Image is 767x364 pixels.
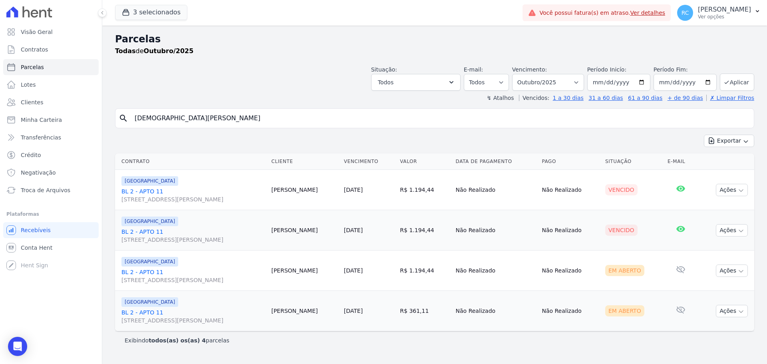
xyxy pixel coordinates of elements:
a: ✗ Limpar Filtros [706,95,754,101]
a: BL 2 - APTO 11[STREET_ADDRESS][PERSON_NAME] [121,228,265,244]
a: Ver detalhes [630,10,666,16]
label: ↯ Atalhos [487,95,514,101]
td: Não Realizado [538,170,602,210]
div: Vencido [605,225,638,236]
a: Lotes [3,77,99,93]
p: Ver opções [698,14,751,20]
th: Situação [602,153,664,170]
td: Não Realizado [538,210,602,251]
a: Troca de Arquivos [3,182,99,198]
span: Contratos [21,46,48,54]
a: BL 2 - APTO 11[STREET_ADDRESS][PERSON_NAME] [121,268,265,284]
span: [GEOGRAPHIC_DATA] [121,217,178,226]
div: Em Aberto [605,265,644,276]
td: Não Realizado [453,291,539,331]
label: Período Fim: [654,66,717,74]
td: [PERSON_NAME] [268,170,341,210]
a: Crédito [3,147,99,163]
i: search [119,113,128,123]
button: Todos [371,74,461,91]
td: Não Realizado [538,291,602,331]
a: [DATE] [344,267,363,274]
a: 61 a 90 dias [628,95,662,101]
span: Recebíveis [21,226,51,234]
div: Plataformas [6,209,95,219]
button: Ações [716,224,748,237]
a: BL 2 - APTO 11[STREET_ADDRESS][PERSON_NAME] [121,308,265,324]
td: [PERSON_NAME] [268,291,341,331]
p: Exibindo parcelas [125,336,229,344]
p: [PERSON_NAME] [698,6,751,14]
button: 3 selecionados [115,5,187,20]
th: Vencimento [341,153,397,170]
span: Crédito [21,151,41,159]
label: Situação: [371,66,397,73]
label: E-mail: [464,66,483,73]
b: todos(as) os(as) 4 [149,337,206,344]
span: Troca de Arquivos [21,186,70,194]
span: Transferências [21,133,61,141]
a: [DATE] [344,227,363,233]
th: E-mail [664,153,697,170]
button: Exportar [704,135,754,147]
a: Contratos [3,42,99,58]
span: Todos [378,78,393,87]
td: R$ 361,11 [397,291,452,331]
strong: Outubro/2025 [144,47,194,55]
label: Vencimento: [512,66,547,73]
span: Minha Carteira [21,116,62,124]
div: Em Aberto [605,305,644,316]
a: [DATE] [344,187,363,193]
th: Pago [538,153,602,170]
td: Não Realizado [453,251,539,291]
span: [GEOGRAPHIC_DATA] [121,176,178,186]
td: R$ 1.194,44 [397,251,452,291]
th: Data de Pagamento [453,153,539,170]
td: Não Realizado [453,170,539,210]
span: Parcelas [21,63,44,71]
span: Visão Geral [21,28,53,36]
p: de [115,46,193,56]
span: [GEOGRAPHIC_DATA] [121,297,178,307]
td: R$ 1.194,44 [397,210,452,251]
span: RC [682,10,689,16]
span: Negativação [21,169,56,177]
span: Lotes [21,81,36,89]
th: Contrato [115,153,268,170]
span: Clientes [21,98,43,106]
a: 31 a 60 dias [588,95,623,101]
a: Visão Geral [3,24,99,40]
td: R$ 1.194,44 [397,170,452,210]
a: Minha Carteira [3,112,99,128]
td: Não Realizado [538,251,602,291]
span: [STREET_ADDRESS][PERSON_NAME] [121,276,265,284]
button: RC [PERSON_NAME] Ver opções [671,2,767,24]
span: Você possui fatura(s) em atraso. [539,9,665,17]
span: [STREET_ADDRESS][PERSON_NAME] [121,195,265,203]
td: [PERSON_NAME] [268,251,341,291]
label: Vencidos: [519,95,549,101]
a: Negativação [3,165,99,181]
input: Buscar por nome do lote ou do cliente [130,110,751,126]
strong: Todas [115,47,136,55]
label: Período Inicío: [587,66,626,73]
div: Vencido [605,184,638,195]
span: [STREET_ADDRESS][PERSON_NAME] [121,236,265,244]
span: [GEOGRAPHIC_DATA] [121,257,178,267]
a: Clientes [3,94,99,110]
button: Ações [716,184,748,196]
button: Ações [716,265,748,277]
a: 1 a 30 dias [553,95,584,101]
a: [DATE] [344,308,363,314]
button: Ações [716,305,748,317]
a: Conta Hent [3,240,99,256]
a: Parcelas [3,59,99,75]
a: + de 90 dias [668,95,703,101]
td: [PERSON_NAME] [268,210,341,251]
a: Transferências [3,129,99,145]
h2: Parcelas [115,32,754,46]
a: Recebíveis [3,222,99,238]
td: Não Realizado [453,210,539,251]
div: Open Intercom Messenger [8,337,27,356]
button: Aplicar [720,74,754,91]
